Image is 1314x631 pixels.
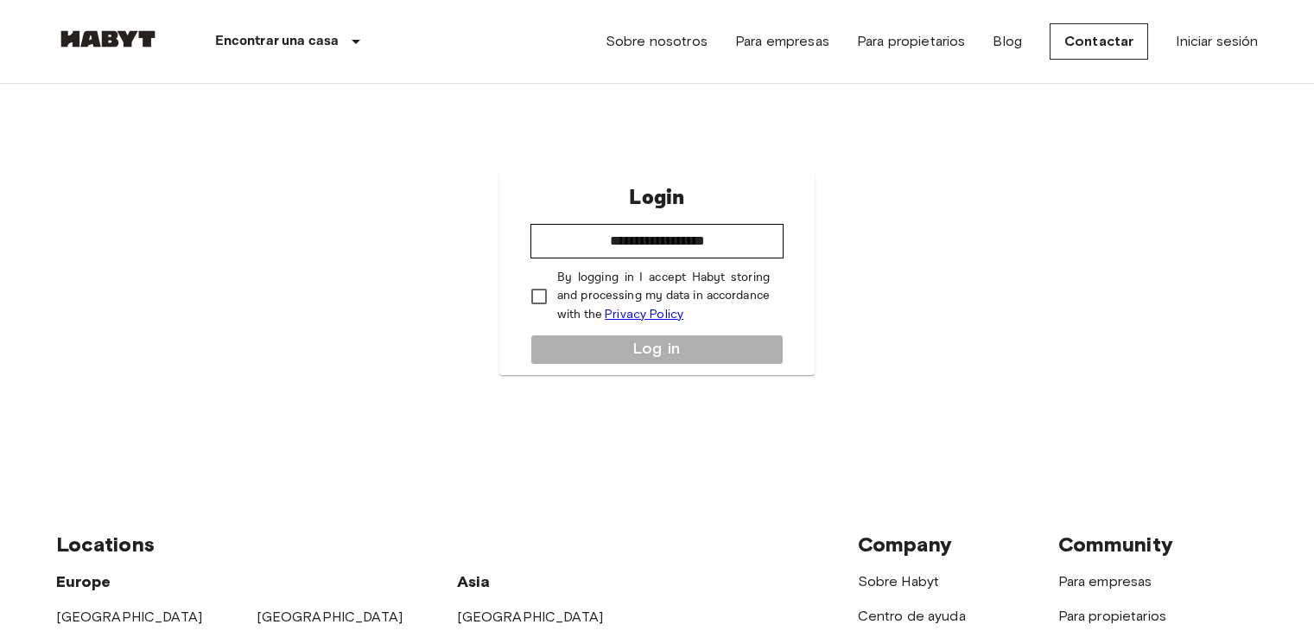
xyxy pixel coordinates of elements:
[457,572,491,591] span: Asia
[457,609,604,625] a: [GEOGRAPHIC_DATA]
[629,182,684,214] p: Login
[257,609,403,625] a: [GEOGRAPHIC_DATA]
[1058,532,1173,557] span: Community
[56,609,203,625] a: [GEOGRAPHIC_DATA]
[606,31,708,52] a: Sobre nosotros
[1176,31,1258,52] a: Iniciar sesión
[858,573,940,590] a: Sobre Habyt
[993,31,1022,52] a: Blog
[56,30,160,48] img: Habyt
[605,307,683,322] a: Privacy Policy
[56,572,111,591] span: Europe
[857,31,966,52] a: Para propietarios
[858,532,953,557] span: Company
[1058,573,1152,590] a: Para empresas
[1050,23,1148,60] a: Contactar
[1058,608,1167,624] a: Para propietarios
[557,269,770,324] p: By logging in I accept Habyt storing and processing my data in accordance with the
[858,608,966,624] a: Centro de ayuda
[735,31,829,52] a: Para empresas
[56,532,155,557] span: Locations
[215,31,340,52] p: Encontrar una casa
